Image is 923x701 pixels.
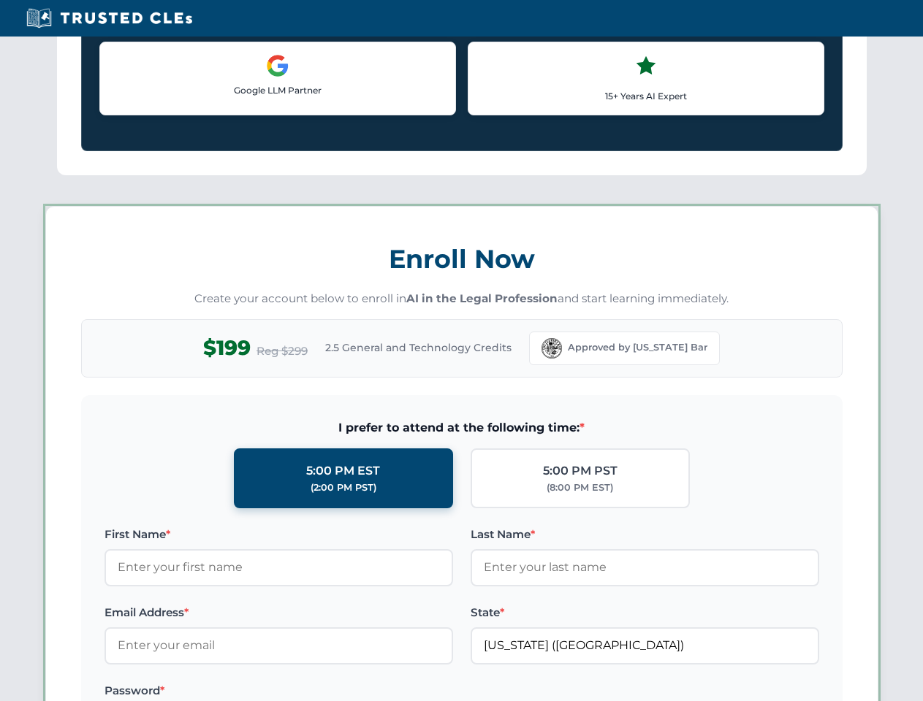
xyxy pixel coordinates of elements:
span: Approved by [US_STATE] Bar [568,340,707,355]
span: Reg $299 [257,342,308,360]
label: First Name [105,526,453,543]
div: (8:00 PM EST) [547,480,613,495]
img: Florida Bar [542,338,562,359]
img: Trusted CLEs [22,7,197,29]
input: Enter your first name [105,549,453,586]
label: Email Address [105,604,453,621]
input: Florida (FL) [471,627,819,664]
span: 2.5 General and Technology Credits [325,340,512,356]
p: Create your account below to enroll in and start learning immediately. [81,291,843,307]
div: 5:00 PM EST [306,461,380,480]
div: (2:00 PM PST) [311,480,376,495]
label: Password [105,682,453,700]
div: 5:00 PM PST [543,461,618,480]
h3: Enroll Now [81,236,843,282]
p: 15+ Years AI Expert [480,89,812,103]
span: I prefer to attend at the following time: [105,418,819,437]
input: Enter your email [105,627,453,664]
img: Google [266,54,289,77]
span: $199 [203,332,251,364]
input: Enter your last name [471,549,819,586]
strong: AI in the Legal Profession [406,291,558,305]
p: Google LLM Partner [112,83,444,97]
label: Last Name [471,526,819,543]
label: State [471,604,819,621]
